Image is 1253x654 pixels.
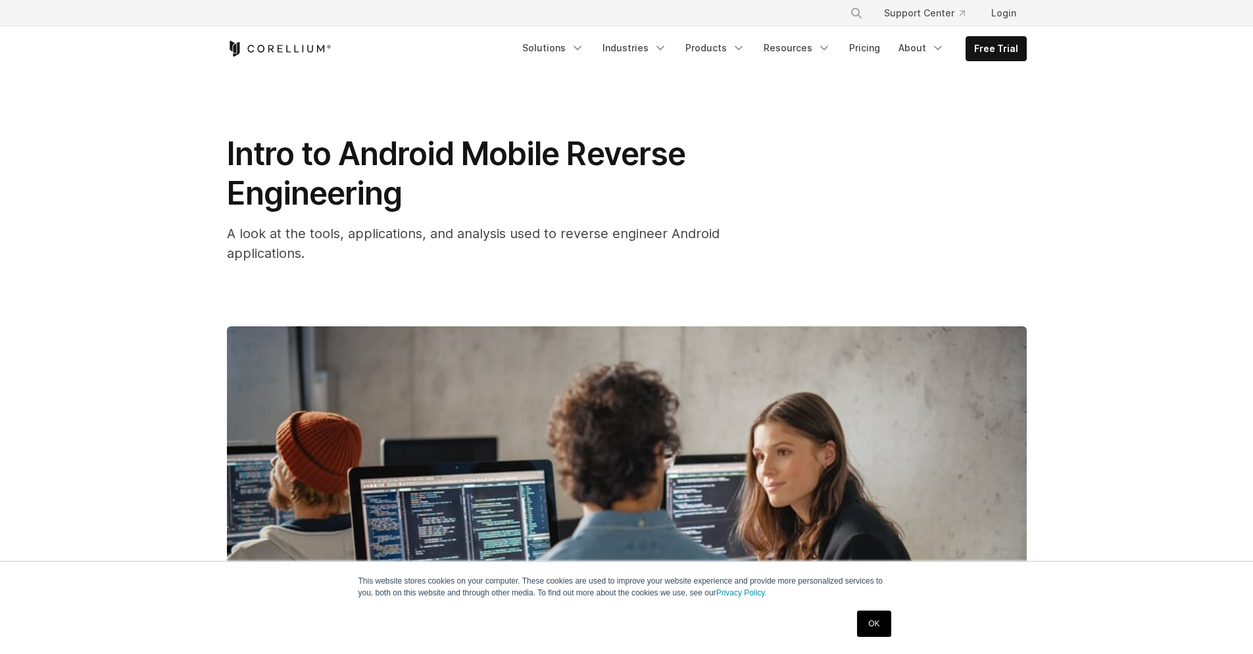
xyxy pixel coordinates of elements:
[756,36,839,60] a: Resources
[845,1,868,25] button: Search
[358,575,895,599] p: This website stores cookies on your computer. These cookies are used to improve your website expe...
[873,1,975,25] a: Support Center
[966,37,1026,61] a: Free Trial
[716,588,767,597] a: Privacy Policy.
[227,134,685,213] span: Intro to Android Mobile Reverse Engineering
[514,36,1027,61] div: Navigation Menu
[227,41,332,57] a: Corellium Home
[677,36,753,60] a: Products
[227,226,720,261] span: A look at the tools, applications, and analysis used to reverse engineer Android applications.
[834,1,1027,25] div: Navigation Menu
[514,36,592,60] a: Solutions
[595,36,675,60] a: Industries
[841,36,888,60] a: Pricing
[857,611,891,637] a: OK
[891,36,952,60] a: About
[981,1,1027,25] a: Login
